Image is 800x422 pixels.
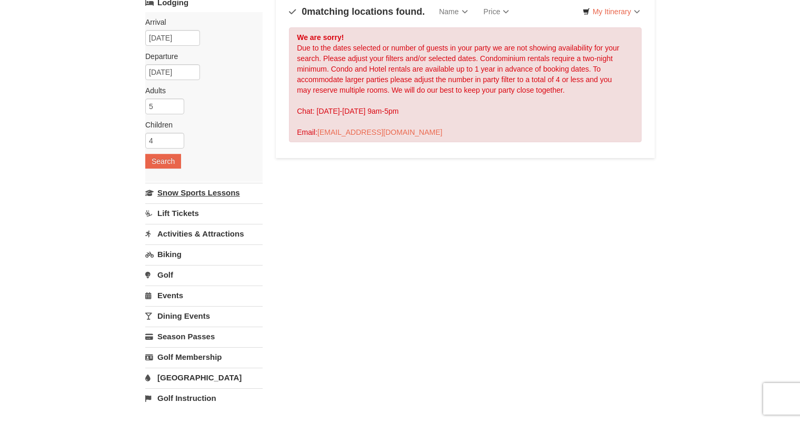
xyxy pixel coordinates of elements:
[145,120,255,130] label: Children
[302,6,307,17] span: 0
[145,203,263,223] a: Lift Tickets
[145,306,263,326] a: Dining Events
[145,244,263,264] a: Biking
[576,4,647,19] a: My Itinerary
[145,224,263,243] a: Activities & Attractions
[476,1,517,22] a: Price
[145,85,255,96] label: Adults
[431,1,475,22] a: Name
[145,388,263,408] a: Golf Instruction
[145,154,181,169] button: Search
[145,368,263,387] a: [GEOGRAPHIC_DATA]
[145,286,263,305] a: Events
[145,183,263,202] a: Snow Sports Lessons
[289,6,425,17] h4: matching locations found.
[317,128,442,136] a: [EMAIL_ADDRESS][DOMAIN_NAME]
[145,265,263,284] a: Golf
[145,17,255,27] label: Arrival
[145,327,263,346] a: Season Passes
[145,51,255,62] label: Departure
[145,347,263,367] a: Golf Membership
[289,27,642,142] div: Due to the dates selected or number of guests in your party we are not showing availability for y...
[297,33,344,42] strong: We are sorry!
